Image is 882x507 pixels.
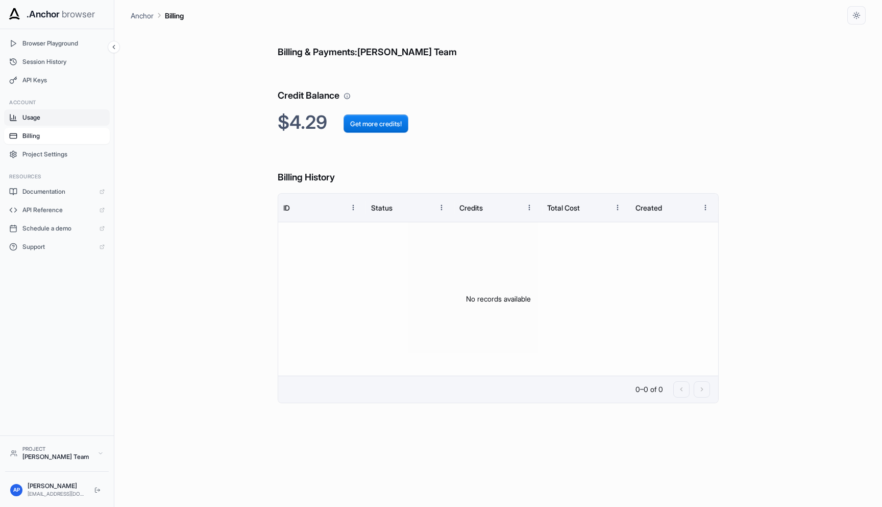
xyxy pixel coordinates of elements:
[278,222,718,376] div: No records available
[326,198,344,217] button: Sort
[22,224,94,233] span: Schedule a demo
[696,198,715,217] button: Menu
[13,486,20,494] span: AP
[459,203,483,212] div: Credits
[22,188,94,196] span: Documentation
[91,484,104,496] button: Logout
[278,111,719,133] h2: $4.29
[4,239,110,255] a: Support
[502,198,520,217] button: Sort
[22,243,94,251] span: Support
[678,198,696,217] button: Sort
[108,41,120,53] button: Collapse sidebar
[6,6,22,22] img: Anchor Icon
[635,384,663,395] p: 0–0 of 0
[371,203,393,212] div: Status
[4,128,110,144] button: Billing
[22,150,105,158] span: Project Settings
[635,203,662,212] div: Created
[131,10,154,21] p: Anchor
[5,441,109,465] button: Project[PERSON_NAME] Team
[28,490,86,498] div: [EMAIL_ADDRESS][DOMAIN_NAME]
[4,183,110,200] a: Documentation
[22,76,105,84] span: API Keys
[344,93,351,100] svg: Your credit balance will be consumed as you use the API. Visit the usage page to view a breakdown...
[283,203,290,212] div: ID
[547,203,580,212] div: Total Cost
[4,202,110,218] a: API Reference
[9,99,105,106] h3: Account
[344,198,362,217] button: Menu
[4,72,110,88] button: API Keys
[278,25,719,60] h6: Billing & Payments: [PERSON_NAME] Team
[165,10,184,21] p: Billing
[22,39,105,48] span: Browser Playground
[22,445,92,453] div: Project
[131,10,184,21] nav: breadcrumb
[9,173,105,180] h3: Resources
[4,54,110,70] button: Session History
[344,114,408,133] button: Get more credits!
[22,206,94,214] span: API Reference
[608,198,627,217] button: Menu
[4,220,110,237] a: Schedule a demo
[432,198,451,217] button: Menu
[414,198,432,217] button: Sort
[4,109,110,126] button: Usage
[28,482,86,490] div: [PERSON_NAME]
[590,198,608,217] button: Sort
[278,150,719,185] h6: Billing History
[62,7,95,21] span: browser
[4,35,110,52] button: Browser Playground
[22,132,105,140] span: Billing
[4,146,110,163] button: Project Settings
[520,198,538,217] button: Menu
[22,453,92,461] div: [PERSON_NAME] Team
[27,7,60,21] span: .Anchor
[22,58,105,66] span: Session History
[278,68,719,103] h6: Credit Balance
[22,113,105,122] span: Usage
